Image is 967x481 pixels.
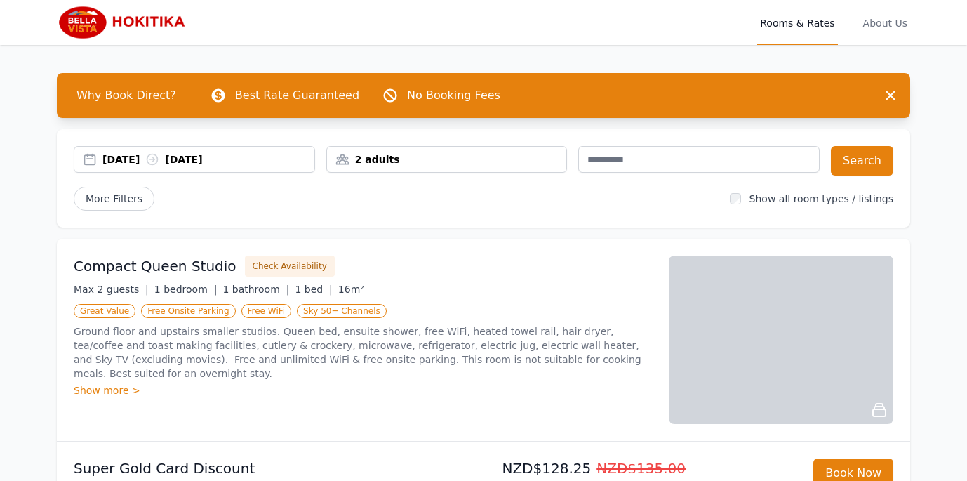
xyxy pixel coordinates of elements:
[154,284,218,295] span: 1 bedroom |
[338,284,364,295] span: 16m²
[141,304,235,318] span: Free Onsite Parking
[407,87,500,104] p: No Booking Fees
[245,256,335,277] button: Check Availability
[831,146,893,176] button: Search
[295,284,332,295] span: 1 bed |
[235,87,359,104] p: Best Rate Guaranteed
[74,324,652,381] p: Ground floor and upstairs smaller studios. Queen bed, ensuite shower, free WiFi, heated towel rai...
[74,459,478,478] p: Super Gold Card Discount
[102,152,314,166] div: [DATE] [DATE]
[74,187,154,211] span: More Filters
[327,152,567,166] div: 2 adults
[74,284,149,295] span: Max 2 guests |
[297,304,387,318] span: Sky 50+ Channels
[65,81,187,110] span: Why Book Direct?
[74,304,135,318] span: Great Value
[74,383,652,397] div: Show more >
[596,460,686,477] span: NZD$135.00
[57,6,192,39] img: Bella Vista Hokitika
[749,193,893,204] label: Show all room types / listings
[241,304,292,318] span: Free WiFi
[74,256,236,276] h3: Compact Queen Studio
[222,284,289,295] span: 1 bathroom |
